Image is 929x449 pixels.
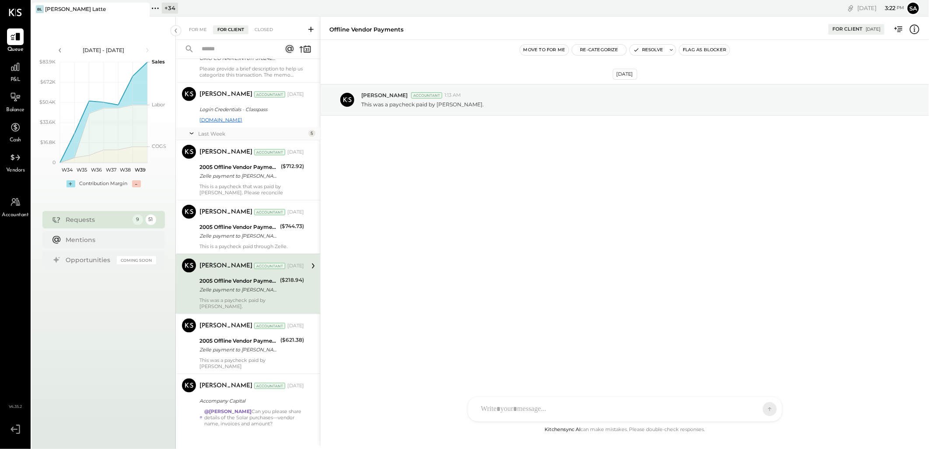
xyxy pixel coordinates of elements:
div: [DATE] [287,209,304,216]
div: This was a paycheck paid by [PERSON_NAME]. [199,297,304,309]
text: $83.9K [39,59,56,65]
div: [PERSON_NAME] [199,208,252,217]
div: Mentions [66,235,152,244]
div: Login Credentials - Classpass [199,105,301,114]
a: Queue [0,28,30,54]
div: [DATE] [857,4,904,12]
div: BL [36,5,44,13]
div: 2005 Offline Vendor Payments [199,277,277,285]
div: [DATE] [287,91,304,98]
div: Can you please share details of the Solar purchases—vendor name, invoices and amount? [204,408,304,427]
strong: @[PERSON_NAME] [204,408,251,414]
div: + 34 [162,3,178,14]
div: [PERSON_NAME] [199,262,252,270]
div: Zelle payment to [PERSON_NAME] JPM99bj5lkw5 [199,232,277,240]
div: [DATE] [287,382,304,389]
text: $33.6K [40,119,56,125]
div: Opportunities [66,256,112,264]
div: Accountant [254,323,285,329]
div: ($621.38) [280,336,304,344]
div: ($712.92) [281,162,304,171]
div: [PERSON_NAME] [199,148,252,157]
div: Last Week [198,130,306,137]
text: W37 [105,167,116,173]
span: [PERSON_NAME] [361,91,408,99]
div: Closed [250,25,277,34]
text: COGS [152,143,166,149]
div: For Client [832,26,863,33]
button: Resolve [630,45,667,55]
button: Re-Categorize [572,45,626,55]
div: This is a paycheck paid through Zelle. [199,243,304,249]
span: 1:13 AM [444,92,461,99]
div: [DATE] [866,26,880,32]
div: Zelle payment to [PERSON_NAME] 25974029143 [199,285,277,294]
p: This was a paycheck paid by [PERSON_NAME]. [361,101,484,108]
text: Labor [152,102,165,108]
div: This is a paycheck that was paid by [PERSON_NAME]. Please reconcile [199,183,304,196]
div: + [66,180,75,187]
text: $50.4K [39,99,56,105]
div: 2005 Offline Vendor Payments [199,223,277,232]
button: Flag as Blocker [679,45,730,55]
button: Sa [906,1,920,15]
a: Cash [0,119,30,144]
div: [DATE] [613,69,637,80]
div: Accountant [254,209,285,215]
text: Sales [152,59,165,65]
div: Offline Vendor Payments [329,25,404,34]
div: [PERSON_NAME] [199,322,252,330]
div: 2005 Offline Vendor Payments [199,337,278,345]
div: 2005 Offline Vendor Payments [199,163,278,172]
div: For Client [213,25,248,34]
div: [DATE] - [DATE] [66,46,141,54]
span: P&L [10,76,21,84]
a: Balance [0,89,30,114]
a: P&L [0,59,30,84]
div: [PERSON_NAME] [199,382,252,390]
span: Balance [6,106,24,114]
div: This was a paycheck paid by [PERSON_NAME] [199,357,304,369]
div: ($744.73) [280,222,304,231]
text: W36 [91,167,101,173]
div: Accountant [254,149,285,155]
div: copy link [846,4,855,13]
div: - [132,180,141,187]
div: For Me [185,25,211,34]
div: ($218.94) [280,276,304,284]
text: W39 [134,167,145,173]
text: $16.8K [40,139,56,145]
div: Zelle payment to [PERSON_NAME] JPM99bijz42m [199,172,278,180]
div: Accountant [254,383,285,389]
span: Queue [7,46,24,54]
div: Please provide a brief description to help us categorize this transaction. The memo might be help... [199,66,304,78]
span: Vendors [6,167,25,175]
text: W34 [62,167,73,173]
div: Zelle payment to [PERSON_NAME] JPM99bkq5gzl [199,345,278,354]
div: [PERSON_NAME] [199,90,252,99]
div: Accountant [411,92,442,98]
text: $67.2K [40,79,56,85]
button: Move to for me [520,45,569,55]
div: [DATE] [287,149,304,156]
a: Vendors [0,149,30,175]
a: [DOMAIN_NAME] [199,117,242,123]
div: 5 [308,130,315,137]
div: 9 [133,214,143,225]
text: W35 [77,167,87,173]
div: Accountant [254,263,285,269]
a: Accountant [0,194,30,219]
div: [PERSON_NAME] Latte [45,5,106,13]
div: Contribution Margin [80,180,128,187]
text: W38 [120,167,131,173]
div: Requests [66,215,128,224]
div: Accountant [254,91,285,98]
div: [DATE] [287,263,304,270]
div: [DATE] [287,323,304,330]
span: Accountant [2,211,29,219]
div: 51 [146,214,156,225]
div: Accompany Capital [199,396,301,405]
text: 0 [52,159,56,165]
span: Cash [10,137,21,144]
div: Coming Soon [117,256,156,264]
